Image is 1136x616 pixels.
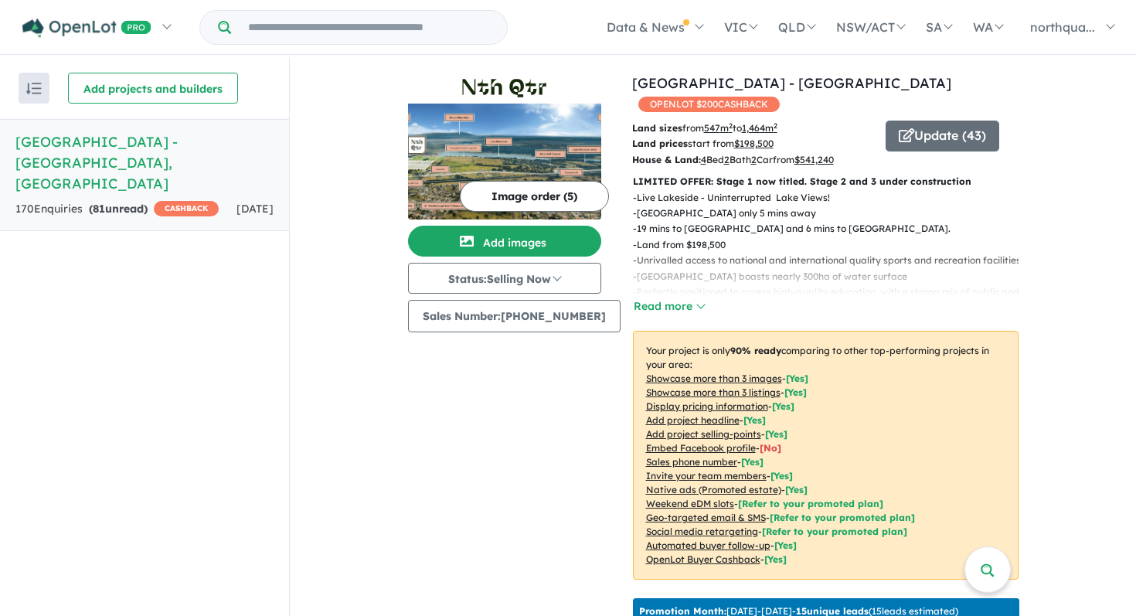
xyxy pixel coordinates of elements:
span: [Yes] [764,553,787,565]
h5: [GEOGRAPHIC_DATA] - [GEOGRAPHIC_DATA] , [GEOGRAPHIC_DATA] [15,131,274,194]
u: $ 198,500 [734,138,774,149]
button: Update (43) [886,121,999,151]
u: Native ads (Promoted estate) [646,484,781,495]
u: Add project selling-points [646,428,761,440]
img: Nth Qtr Estate - Newborough [408,104,601,220]
sup: 2 [729,121,733,130]
p: LIMITED OFFER: Stage 1 now titled. Stage 2 and 3 under construction [633,174,1019,189]
u: Embed Facebook profile [646,442,756,454]
span: OPENLOT $ 200 CASHBACK [638,97,780,112]
button: Read more [633,298,706,315]
span: CASHBACK [154,201,219,216]
span: [Refer to your promoted plan] [770,512,915,523]
u: 2 [724,154,730,165]
button: Add images [408,226,601,257]
span: [Refer to your promoted plan] [738,498,883,509]
p: - Land from $198,500 [633,237,1031,253]
u: Display pricing information [646,400,768,412]
p: - 19 mins to [GEOGRAPHIC_DATA] and 6 mins to [GEOGRAPHIC_DATA]. [633,221,1031,237]
strong: ( unread) [89,202,148,216]
span: 81 [93,202,105,216]
p: start from [632,136,874,151]
sup: 2 [774,121,777,130]
b: House & Land: [632,154,701,165]
span: [ Yes ] [770,470,793,482]
p: - [GEOGRAPHIC_DATA] boasts nearly 300ha of water surface [633,269,1031,284]
p: - Perfectly positioned to access high-quality education, with a strong mix of public and private ... [633,284,1031,316]
span: [ No ] [760,442,781,454]
u: Showcase more than 3 listings [646,386,781,398]
span: [ Yes ] [743,414,766,426]
span: [ Yes ] [786,373,808,384]
span: [ Yes ] [765,428,787,440]
img: Nth Qtr Estate - Newborough Logo [414,79,595,97]
p: Bed Bath Car from [632,152,874,168]
b: Land sizes [632,122,682,134]
u: $ 541,240 [794,154,834,165]
button: Sales Number:[PHONE_NUMBER] [408,300,621,332]
span: [ Yes ] [772,400,794,412]
u: Sales phone number [646,456,737,468]
p: Your project is only comparing to other top-performing projects in your area: - - - - - - - - - -... [633,331,1019,580]
u: Showcase more than 3 images [646,373,782,384]
a: [GEOGRAPHIC_DATA] - [GEOGRAPHIC_DATA] [632,74,951,92]
button: Add projects and builders [68,73,238,104]
b: Land prices [632,138,688,149]
u: 2 [751,154,757,165]
u: 4 [701,154,706,165]
button: Image order (5) [460,181,609,212]
div: 170 Enquir ies [15,200,219,219]
u: Weekend eDM slots [646,498,734,509]
u: Invite your team members [646,470,767,482]
p: - Unrivalled access to national and international quality sports and recreation facilities. [633,253,1031,268]
p: - Live Lakeside - Uninterrupted Lake Views! [633,190,1031,206]
span: [ Yes ] [784,386,807,398]
b: 90 % ready [730,345,781,356]
u: 547 m [704,122,733,134]
a: Nth Qtr Estate - Newborough LogoNth Qtr Estate - Newborough [408,73,601,220]
u: OpenLot Buyer Cashback [646,553,760,565]
u: Social media retargeting [646,526,758,537]
span: to [733,122,777,134]
p: - [GEOGRAPHIC_DATA] only 5 mins away [633,206,1031,221]
u: Automated buyer follow-up [646,539,770,551]
span: [Yes] [785,484,808,495]
u: Add project headline [646,414,740,426]
p: from [632,121,874,136]
img: Openlot PRO Logo White [22,19,151,38]
span: [DATE] [236,202,274,216]
span: northqua... [1030,19,1095,35]
span: [Refer to your promoted plan] [762,526,907,537]
u: 1,464 m [742,122,777,134]
u: Geo-targeted email & SMS [646,512,766,523]
button: Status:Selling Now [408,263,601,294]
img: sort.svg [26,83,42,94]
span: [ Yes ] [741,456,764,468]
input: Try estate name, suburb, builder or developer [234,11,504,44]
span: [Yes] [774,539,797,551]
